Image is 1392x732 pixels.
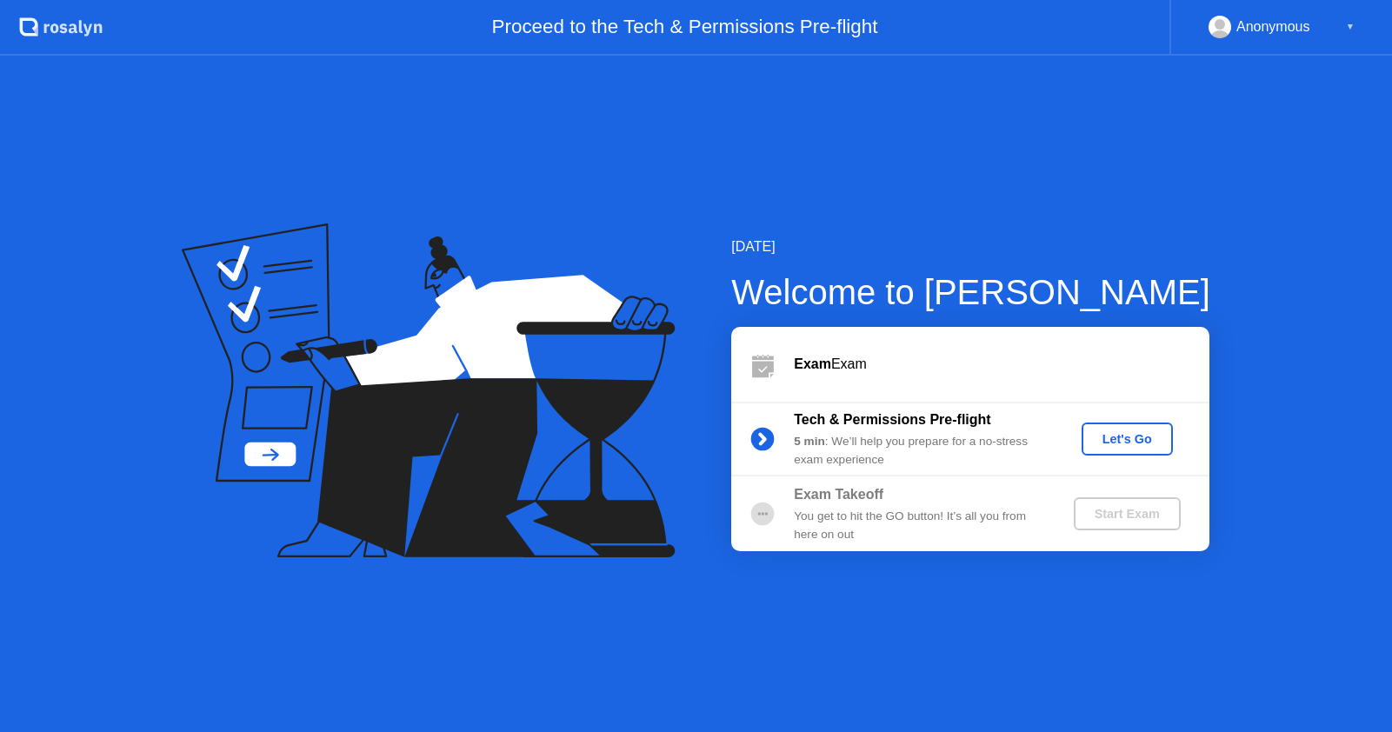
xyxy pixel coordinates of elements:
div: : We’ll help you prepare for a no-stress exam experience [794,433,1044,469]
div: Welcome to [PERSON_NAME] [731,266,1210,318]
div: [DATE] [731,236,1210,257]
b: Tech & Permissions Pre-flight [794,412,990,427]
div: ▼ [1346,16,1355,38]
div: You get to hit the GO button! It’s all you from here on out [794,508,1044,543]
div: Let's Go [1089,432,1166,446]
div: Start Exam [1081,507,1174,521]
b: Exam Takeoff [794,487,883,502]
button: Let's Go [1082,423,1173,456]
button: Start Exam [1074,497,1181,530]
b: 5 min [794,435,825,448]
b: Exam [794,356,831,371]
div: Anonymous [1236,16,1310,38]
div: Exam [794,354,1209,375]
